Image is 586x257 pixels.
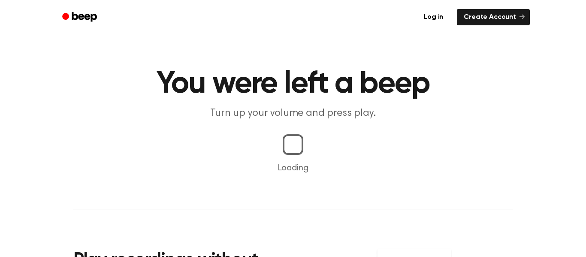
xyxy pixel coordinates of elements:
[10,162,576,175] p: Loading
[128,106,458,121] p: Turn up your volume and press play.
[56,9,105,26] a: Beep
[457,9,530,25] a: Create Account
[73,69,513,100] h1: You were left a beep
[415,7,452,27] a: Log in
